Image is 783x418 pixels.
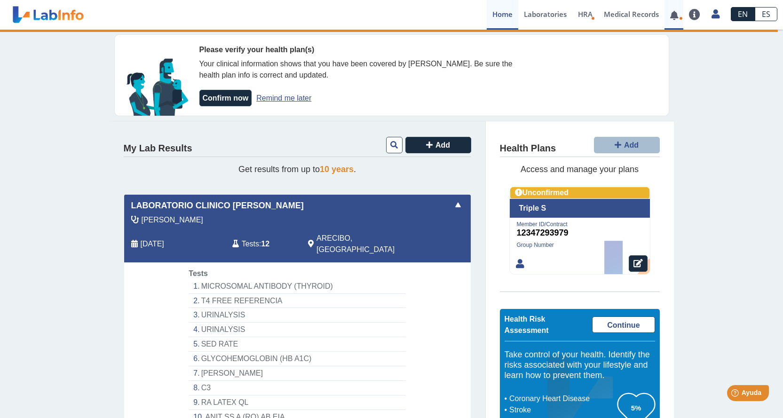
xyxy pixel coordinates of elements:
span: Vazquez, Mirelys [142,214,203,226]
span: Your clinical information shows that you have been covered by [PERSON_NAME]. Be sure the health p... [199,60,513,79]
h3: 5% [617,402,655,414]
li: GLYCOHEMOGLOBIN (HB A1C) [189,352,405,366]
h4: Health Plans [500,143,556,154]
span: Tests [242,238,259,250]
span: Health Risk Assessment [505,315,549,334]
li: URINALYSIS [189,323,405,337]
h5: Take control of your health. Identify the risks associated with your lifestyle and learn how to p... [505,350,655,380]
li: SED RATE [189,337,405,352]
li: T4 FREE REFERENCIA [189,294,405,308]
button: Confirm now [199,90,252,106]
b: 12 [261,240,269,248]
span: Get results from up to . [238,165,356,174]
span: Continue [607,321,640,329]
li: URINALYSIS [189,308,405,323]
li: MICROSOMAL ANTIBODY (THYROID) [189,279,405,294]
span: 2025-08-16 [141,238,164,250]
button: Add [405,137,471,153]
span: HRA [578,9,593,19]
iframe: Help widget launcher [699,381,773,408]
div: Please verify your health plan(s) [199,44,533,55]
span: Access and manage your plans [521,165,639,174]
button: Add [594,137,660,153]
span: 10 years [320,165,354,174]
li: Coronary Heart Disease [507,393,617,404]
a: Remind me later [256,94,311,102]
span: ARECIBO, PR [316,233,420,255]
li: Stroke [507,404,617,416]
div: : [225,233,301,255]
a: ES [755,7,777,21]
a: EN [731,7,755,21]
span: Add [435,141,450,149]
span: Add [624,141,639,149]
li: [PERSON_NAME] [189,366,405,381]
a: Continue [592,316,655,333]
li: C3 [189,381,405,395]
li: RA LATEX QL [189,395,405,410]
h4: My Lab Results [124,143,192,154]
span: Tests [189,269,208,277]
span: Laboratorio Clinico [PERSON_NAME] [131,199,304,212]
